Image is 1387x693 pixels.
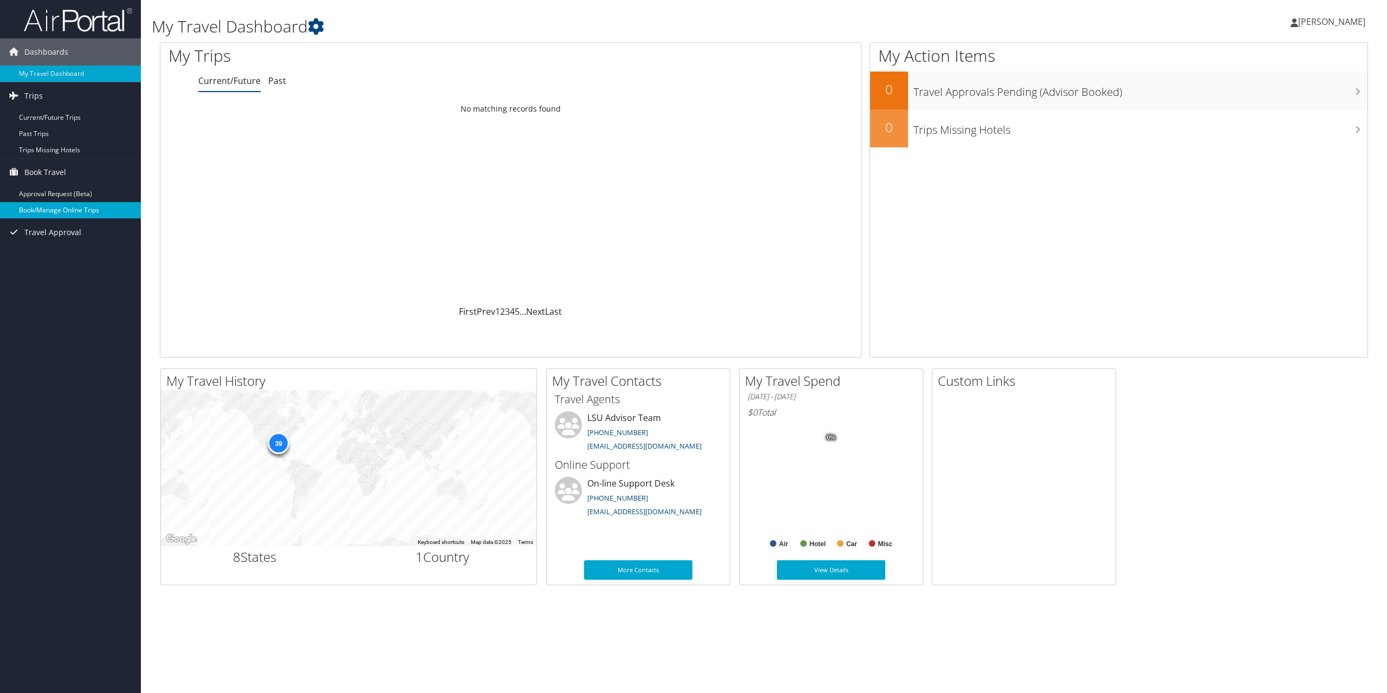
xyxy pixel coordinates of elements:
span: Travel Approval [24,219,81,246]
a: [EMAIL_ADDRESS][DOMAIN_NAME] [587,441,702,451]
a: More Contacts [584,560,692,580]
span: $0 [748,406,757,418]
a: Open this area in Google Maps (opens a new window) [164,532,199,546]
span: Map data ©2025 [471,539,511,545]
a: [PHONE_NUMBER] [587,428,648,437]
h3: Trips Missing Hotels [913,117,1367,138]
tspan: 0% [827,435,835,441]
h2: My Travel History [166,372,536,390]
h6: [DATE] - [DATE] [748,392,915,402]
a: View Details [777,560,885,580]
text: Air [779,540,788,548]
a: 5 [515,306,520,318]
h2: Country [357,548,529,566]
a: Past [268,75,286,87]
a: [PERSON_NAME] [1291,5,1376,38]
a: Prev [477,306,495,318]
text: Misc [878,540,893,548]
img: Google [164,532,199,546]
text: Hotel [809,540,826,548]
a: 2 [500,306,505,318]
text: Car [846,540,857,548]
h3: Travel Approvals Pending (Advisor Booked) [913,79,1367,100]
a: [EMAIL_ADDRESS][DOMAIN_NAME] [587,507,702,516]
h1: My Travel Dashboard [152,15,968,38]
h2: Custom Links [938,372,1116,390]
h2: 0 [870,118,908,137]
li: On-line Support Desk [549,477,727,521]
a: Next [526,306,545,318]
button: Keyboard shortcuts [418,539,464,546]
a: 0Travel Approvals Pending (Advisor Booked) [870,72,1367,109]
a: First [459,306,477,318]
h6: Total [748,406,915,418]
h2: My Travel Spend [745,372,923,390]
img: airportal-logo.png [24,7,132,33]
li: LSU Advisor Team [549,411,727,456]
a: [PHONE_NUMBER] [587,493,648,503]
span: Book Travel [24,159,66,186]
span: 1 [416,548,423,566]
div: 39 [268,432,289,454]
h2: 0 [870,80,908,99]
span: Dashboards [24,38,68,66]
h2: My Travel Contacts [552,372,730,390]
a: Current/Future [198,75,261,87]
a: Last [545,306,562,318]
h3: Online Support [555,457,722,472]
span: Trips [24,82,43,109]
h1: My Trips [168,44,561,67]
h3: Travel Agents [555,392,722,407]
a: 1 [495,306,500,318]
a: 4 [510,306,515,318]
span: [PERSON_NAME] [1298,16,1365,28]
td: No matching records found [160,99,861,119]
a: 3 [505,306,510,318]
span: 8 [233,548,241,566]
a: 0Trips Missing Hotels [870,109,1367,147]
a: Terms (opens in new tab) [518,539,533,545]
span: … [520,306,526,318]
h1: My Action Items [870,44,1367,67]
h2: States [169,548,341,566]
